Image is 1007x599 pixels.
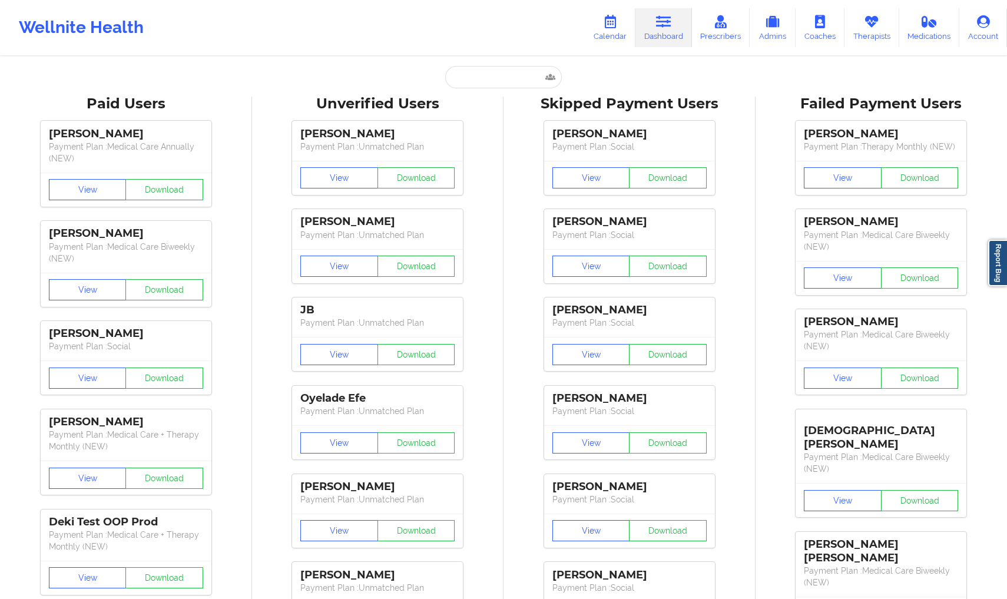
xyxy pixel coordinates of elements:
button: View [552,520,630,541]
div: [PERSON_NAME] [300,480,455,494]
div: [PERSON_NAME] [552,568,707,582]
button: Download [629,432,707,454]
div: Oyelade Efe [300,392,455,405]
div: [PERSON_NAME] [804,315,958,329]
p: Payment Plan : Social [552,582,707,594]
button: Download [125,468,203,489]
button: View [49,279,127,300]
a: Admins [750,8,796,47]
p: Payment Plan : Unmatched Plan [300,494,455,505]
button: Download [125,279,203,300]
button: Download [377,167,455,188]
a: Coaches [796,8,844,47]
div: [PERSON_NAME] [PERSON_NAME] [804,538,958,565]
p: Payment Plan : Medical Care Biweekly (NEW) [804,329,958,352]
div: [PERSON_NAME] [300,127,455,141]
p: Payment Plan : Social [552,229,707,241]
button: View [804,490,882,511]
a: Account [959,8,1007,47]
div: Failed Payment Users [764,95,999,113]
button: View [300,520,378,541]
p: Payment Plan : Unmatched Plan [300,141,455,153]
p: Payment Plan : Social [552,317,707,329]
a: Medications [899,8,960,47]
p: Payment Plan : Medical Care + Therapy Monthly (NEW) [49,529,203,552]
button: View [300,432,378,454]
p: Payment Plan : Therapy Monthly (NEW) [804,141,958,153]
button: View [300,256,378,277]
div: [PERSON_NAME] [552,303,707,317]
button: View [552,432,630,454]
button: View [804,167,882,188]
button: Download [881,167,959,188]
button: View [49,368,127,389]
button: View [49,468,127,489]
p: Payment Plan : Social [552,405,707,417]
div: [PERSON_NAME] [552,480,707,494]
button: Download [881,368,959,389]
button: Download [881,490,959,511]
p: Payment Plan : Unmatched Plan [300,229,455,241]
button: Download [881,267,959,289]
button: Download [629,344,707,365]
button: View [300,167,378,188]
a: Dashboard [635,8,692,47]
div: Skipped Payment Users [512,95,747,113]
p: Payment Plan : Medical Care Biweekly (NEW) [49,241,203,264]
button: Download [377,256,455,277]
button: Download [377,520,455,541]
a: Therapists [844,8,899,47]
p: Payment Plan : Unmatched Plan [300,317,455,329]
p: Payment Plan : Social [552,494,707,505]
button: View [552,344,630,365]
a: Report Bug [988,240,1007,286]
button: Download [125,179,203,200]
div: [PERSON_NAME] [49,415,203,429]
button: View [552,167,630,188]
div: Unverified Users [260,95,496,113]
div: [PERSON_NAME] [300,568,455,582]
div: Paid Users [8,95,244,113]
div: [PERSON_NAME] [804,127,958,141]
button: View [49,179,127,200]
div: [PERSON_NAME] [49,227,203,240]
p: Payment Plan : Medical Care + Therapy Monthly (NEW) [49,429,203,452]
div: [PERSON_NAME] [552,215,707,229]
p: Payment Plan : Social [552,141,707,153]
button: Download [377,432,455,454]
p: Payment Plan : Medical Care Biweekly (NEW) [804,451,958,475]
button: View [804,267,882,289]
div: [PERSON_NAME] [552,127,707,141]
div: [PERSON_NAME] [804,215,958,229]
div: [DEMOGRAPHIC_DATA][PERSON_NAME] [804,415,958,451]
p: Payment Plan : Social [49,340,203,352]
a: Prescribers [692,8,750,47]
p: Payment Plan : Medical Care Annually (NEW) [49,141,203,164]
a: Calendar [585,8,635,47]
button: View [804,368,882,389]
div: JB [300,303,455,317]
button: View [300,344,378,365]
div: [PERSON_NAME] [552,392,707,405]
button: Download [125,567,203,588]
button: View [552,256,630,277]
button: Download [125,368,203,389]
button: Download [629,256,707,277]
button: Download [377,344,455,365]
div: Deki Test OOP Prod [49,515,203,529]
button: Download [629,520,707,541]
div: [PERSON_NAME] [300,215,455,229]
p: Payment Plan : Medical Care Biweekly (NEW) [804,229,958,253]
div: [PERSON_NAME] [49,127,203,141]
button: View [49,567,127,588]
div: [PERSON_NAME] [49,327,203,340]
p: Payment Plan : Medical Care Biweekly (NEW) [804,565,958,588]
p: Payment Plan : Unmatched Plan [300,582,455,594]
p: Payment Plan : Unmatched Plan [300,405,455,417]
button: Download [629,167,707,188]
